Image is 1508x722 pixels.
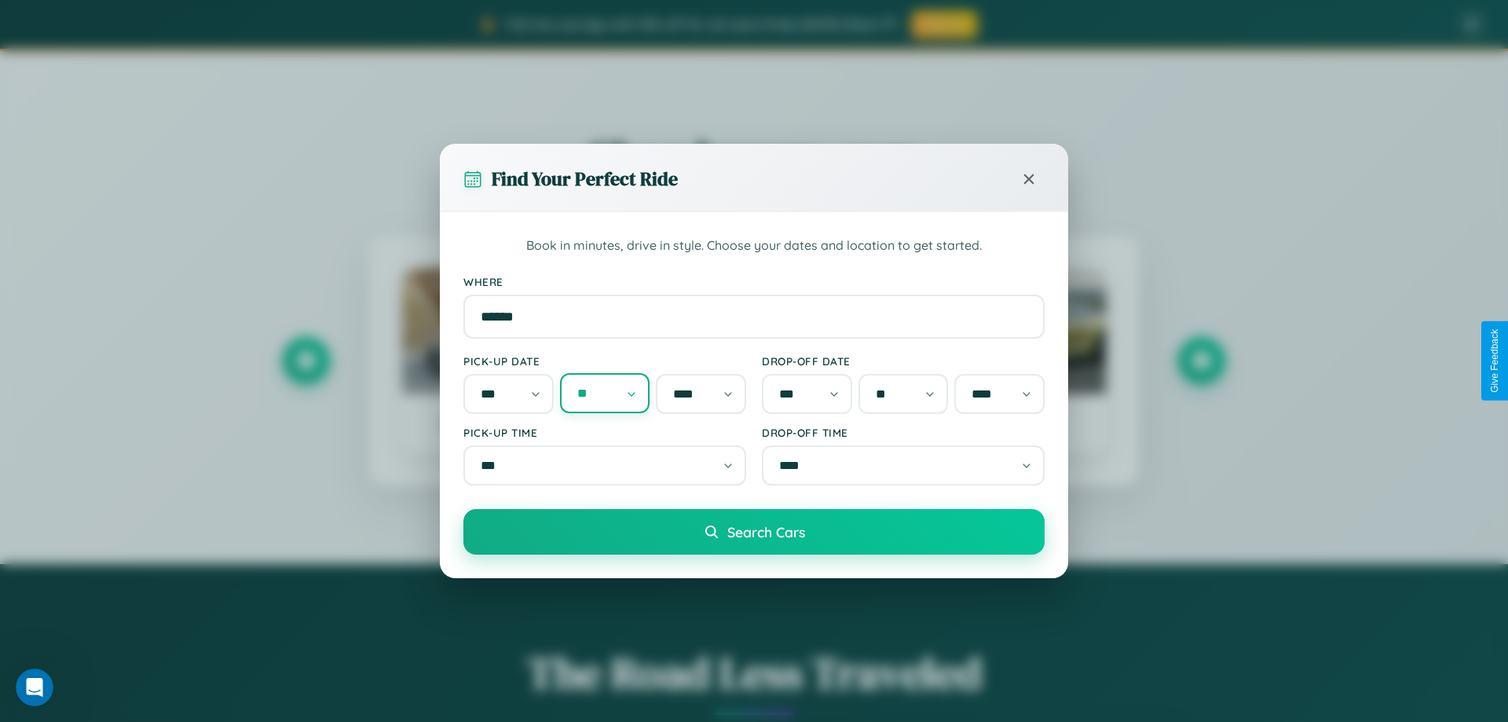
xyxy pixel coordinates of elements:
button: Search Cars [463,509,1045,555]
label: Pick-up Date [463,354,746,368]
label: Pick-up Time [463,426,746,439]
h3: Find Your Perfect Ride [492,166,678,192]
label: Drop-off Date [762,354,1045,368]
p: Book in minutes, drive in style. Choose your dates and location to get started. [463,236,1045,256]
label: Drop-off Time [762,426,1045,439]
span: Search Cars [727,523,805,541]
label: Where [463,275,1045,288]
